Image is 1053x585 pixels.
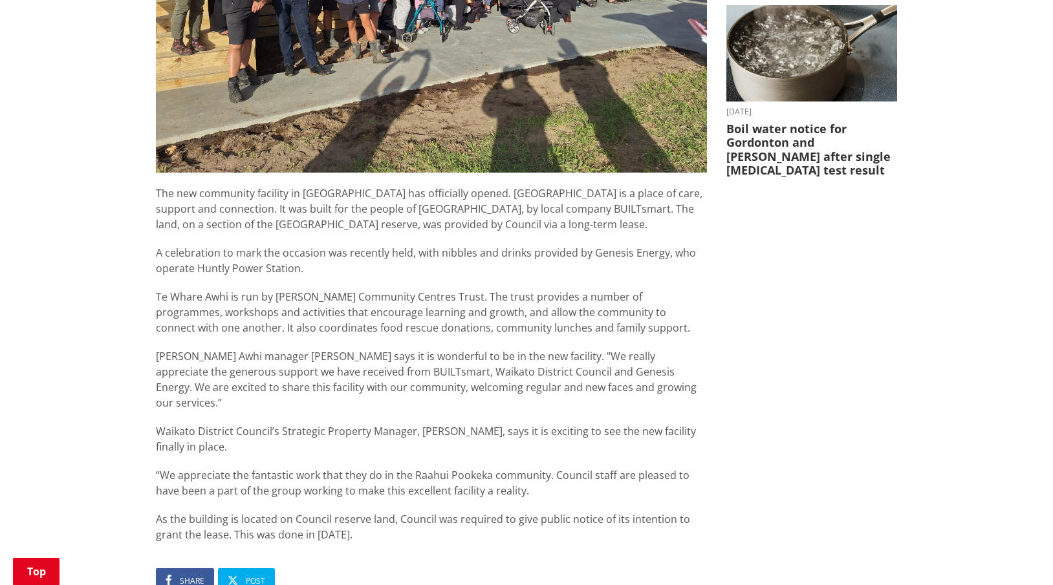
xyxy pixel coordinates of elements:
time: [DATE] [726,108,897,116]
div: As the building is located on Council reserve land, Council was required to give public notice of... [156,511,707,542]
span: A celebration to mark the occasion was recently held, with nibbles and drinks provided by Genesis... [156,246,696,275]
iframe: Messenger Launcher [993,531,1040,577]
span: The new community facility in [GEOGRAPHIC_DATA] has officially opened. [GEOGRAPHIC_DATA] is a pla... [156,186,702,231]
a: boil water notice gordonton puketaha [DATE] Boil water notice for Gordonton and [PERSON_NAME] aft... [726,5,897,178]
p: Waikato District Council’s Strategic Property Manager, [PERSON_NAME], says it is exciting to see ... [156,423,707,454]
h3: Boil water notice for Gordonton and [PERSON_NAME] after single [MEDICAL_DATA] test result [726,122,897,178]
a: Top [13,558,60,585]
span: “We appreciate the fantastic work that they do in the Raahui Pookeka community. Council staff are... [156,468,689,498]
span: Te Whare Awhi is run by [PERSON_NAME] Community Centres Trust. The trust provides a number of pro... [156,290,690,335]
span: [PERSON_NAME] Awhi manager [PERSON_NAME] says it is wonderful to be in the new facility. "We real... [156,349,697,410]
img: boil water notice [726,5,897,101]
